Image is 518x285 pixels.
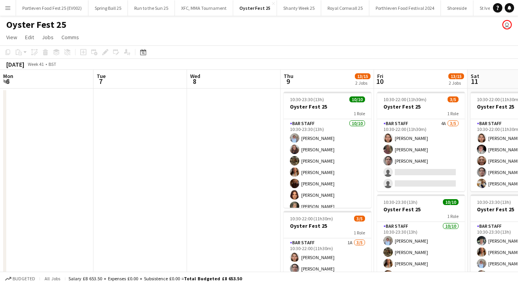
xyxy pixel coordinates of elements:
[369,0,441,16] button: Porthleven Food Festival 2024
[349,96,365,102] span: 10/10
[189,77,200,86] span: 8
[377,206,465,213] h3: Oyster Fest 25
[443,199,459,205] span: 10/10
[284,92,371,208] app-job-card: 10:30-23:30 (13h)10/10Oyster Fest 251 RoleBar Staff10/1010:30-23:30 (13h)[PERSON_NAME][PERSON_NAM...
[284,222,371,229] h3: Oyster Fest 25
[284,119,371,248] app-card-role: Bar Staff10/1010:30-23:30 (13h)[PERSON_NAME][PERSON_NAME][PERSON_NAME][PERSON_NAME][PERSON_NAME][...
[97,73,106,80] span: Tue
[42,34,54,41] span: Jobs
[88,0,128,16] button: Spring Ball 25
[61,34,79,41] span: Comms
[447,213,459,219] span: 1 Role
[190,73,200,80] span: Wed
[477,199,511,205] span: 10:30-23:30 (13h)
[26,61,45,67] span: Week 41
[449,80,464,86] div: 2 Jobs
[3,73,13,80] span: Mon
[43,276,62,281] span: All jobs
[2,77,13,86] span: 6
[282,77,293,86] span: 9
[49,61,56,67] div: BST
[377,119,465,191] app-card-role: Bar Staff4A3/510:30-22:00 (11h30m)[PERSON_NAME][PERSON_NAME][PERSON_NAME]
[441,0,473,16] button: Shoreside
[377,103,465,110] h3: Oyster Fest 25
[6,34,17,41] span: View
[6,60,24,68] div: [DATE]
[277,0,321,16] button: Shanty Week 25
[233,0,277,16] button: Oyster Fest 25
[290,96,324,102] span: 10:30-23:30 (13h)
[95,77,106,86] span: 7
[22,32,37,42] a: Edit
[469,77,479,86] span: 11
[13,276,35,281] span: Budgeted
[502,20,512,29] app-user-avatar: Gary James
[128,0,175,16] button: Run to the Sun 25
[284,73,293,80] span: Thu
[175,0,233,16] button: XFC, MMA Tournament
[6,19,67,31] h1: Oyster Fest 25
[448,96,459,102] span: 3/5
[284,103,371,110] h3: Oyster Fest 25
[376,77,383,86] span: 10
[355,80,370,86] div: 2 Jobs
[290,216,333,221] span: 10:30-22:00 (11h30m)
[471,73,479,80] span: Sat
[4,274,36,283] button: Budgeted
[39,32,57,42] a: Jobs
[448,73,464,79] span: 13/15
[354,216,365,221] span: 3/5
[383,96,426,102] span: 10:30-22:00 (11h30m)
[447,111,459,116] span: 1 Role
[354,111,365,116] span: 1 Role
[354,230,365,236] span: 1 Role
[383,199,417,205] span: 10:30-23:30 (13h)
[3,32,20,42] a: View
[16,0,88,16] button: Portleven Food Fest 25 (EV002)
[377,92,465,191] app-job-card: 10:30-22:00 (11h30m)3/5Oyster Fest 251 RoleBar Staff4A3/510:30-22:00 (11h30m)[PERSON_NAME][PERSON...
[68,276,242,281] div: Salary £8 653.50 + Expenses £0.00 + Subsistence £0.00 =
[25,34,34,41] span: Edit
[321,0,369,16] button: Royal Cornwall 25
[355,73,371,79] span: 13/15
[377,73,383,80] span: Fri
[184,276,242,281] span: Total Budgeted £8 653.50
[58,32,82,42] a: Comms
